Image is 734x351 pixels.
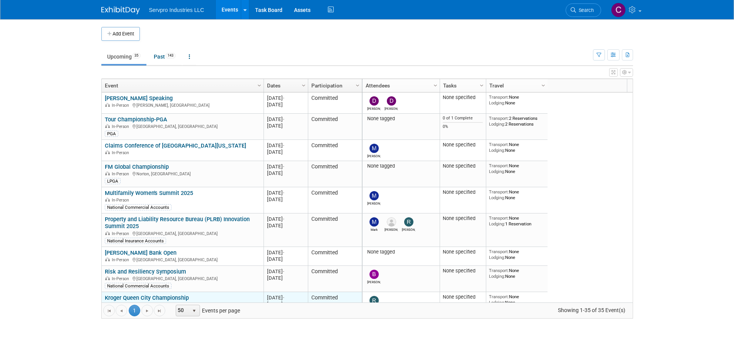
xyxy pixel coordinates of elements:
span: Lodging: [489,100,505,106]
div: None None [489,189,544,200]
div: [GEOGRAPHIC_DATA], [GEOGRAPHIC_DATA] [105,256,260,263]
span: Go to the previous page [118,308,124,314]
div: None specified [443,142,483,148]
div: None None [489,294,544,305]
div: None tagged [365,116,437,122]
img: In-Person Event [105,198,110,202]
div: None tagged [365,163,437,169]
img: In-Person Event [105,231,110,235]
div: Township of [GEOGRAPHIC_DATA], [GEOGRAPHIC_DATA] [105,301,260,308]
div: 0 of 1 Complete [443,116,483,121]
div: None None [489,142,544,153]
img: Delana Conger [387,96,396,106]
div: LPGA [105,178,121,184]
img: In-Person Event [105,103,110,107]
img: David Duray [370,96,379,106]
td: Committed [308,292,362,313]
span: 35 [132,53,141,59]
div: National Commercial Accounts [105,204,171,210]
div: [DATE] [267,294,304,301]
div: [GEOGRAPHIC_DATA], [GEOGRAPHIC_DATA] [105,123,260,129]
div: [DATE] [267,142,304,149]
div: 0% [443,124,483,129]
span: - [283,216,284,222]
span: Column Settings [301,82,307,89]
span: - [283,95,284,101]
td: Committed [308,161,362,187]
a: Property and Liability Resource Bureau (PLRB) Innovation Summit 2025 [105,216,250,230]
div: National Insurance Accounts [105,238,166,244]
span: Column Settings [432,82,438,89]
a: Multifamily Women's Summit 2025 [105,190,193,196]
div: [DATE] [267,222,304,229]
div: None specified [443,249,483,255]
span: In-Person [112,257,131,262]
span: Transport: [489,94,509,100]
span: Servpro Industries LLC [149,7,204,13]
td: Committed [308,92,362,114]
span: Transport: [489,116,509,121]
div: None 1 Reservation [489,215,544,227]
div: Anthony Zubrick [385,227,398,232]
div: [DATE] [267,190,304,196]
span: 143 [165,53,176,59]
span: Events per page [166,305,248,316]
a: Column Settings [431,79,440,91]
a: Upcoming35 [101,49,146,64]
span: Column Settings [479,82,485,89]
span: - [283,143,284,148]
div: None specified [443,189,483,195]
span: Search [576,7,594,13]
div: Maria Robertson [367,200,381,205]
div: [DATE] [267,123,304,129]
div: None specified [443,215,483,222]
a: Go to the previous page [116,305,127,316]
div: [GEOGRAPHIC_DATA], [GEOGRAPHIC_DATA] [105,230,260,237]
span: Lodging: [489,255,505,260]
div: 2 Reservations 2 Reservations [489,116,544,127]
span: Transport: [489,189,509,195]
span: Lodging: [489,148,505,153]
span: 1 [129,305,140,316]
div: None None [489,268,544,279]
span: Go to the last page [156,308,163,314]
span: Lodging: [489,121,505,127]
a: Travel [489,79,543,92]
div: Mark Bristol [367,227,381,232]
div: Brian Donnelly [367,279,381,284]
img: Rick Dubois [404,217,413,227]
span: Transport: [489,142,509,147]
td: Committed [308,247,362,266]
span: Column Settings [354,82,361,89]
img: Chris Chassagneux [611,3,626,17]
img: ExhibitDay [101,7,140,14]
span: Lodging: [489,274,505,279]
div: [DATE] [267,249,304,256]
span: Column Settings [540,82,546,89]
button: Add Event [101,27,140,41]
span: In-Person [112,171,131,176]
div: [DATE] [267,268,304,275]
img: In-Person Event [105,124,110,128]
td: Committed [308,114,362,140]
span: - [283,250,284,255]
div: PGA [105,131,118,137]
div: Matt Bardasian [367,153,381,158]
span: Transport: [489,268,509,273]
a: Column Settings [353,79,362,91]
div: None specified [443,163,483,169]
td: Committed [308,266,362,292]
span: - [283,190,284,196]
a: Tasks [443,79,481,92]
span: 50 [176,305,189,316]
a: Tour Championship-PGA [105,116,167,123]
div: [DATE] [267,196,304,203]
img: Rick Dubois [370,296,379,305]
a: Dates [267,79,303,92]
img: Maria Robertson [370,191,379,200]
span: Lodging: [489,221,505,227]
div: [DATE] [267,116,304,123]
div: Rick Dubois [402,227,415,232]
a: Column Settings [255,79,264,91]
a: Participation [311,79,357,92]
